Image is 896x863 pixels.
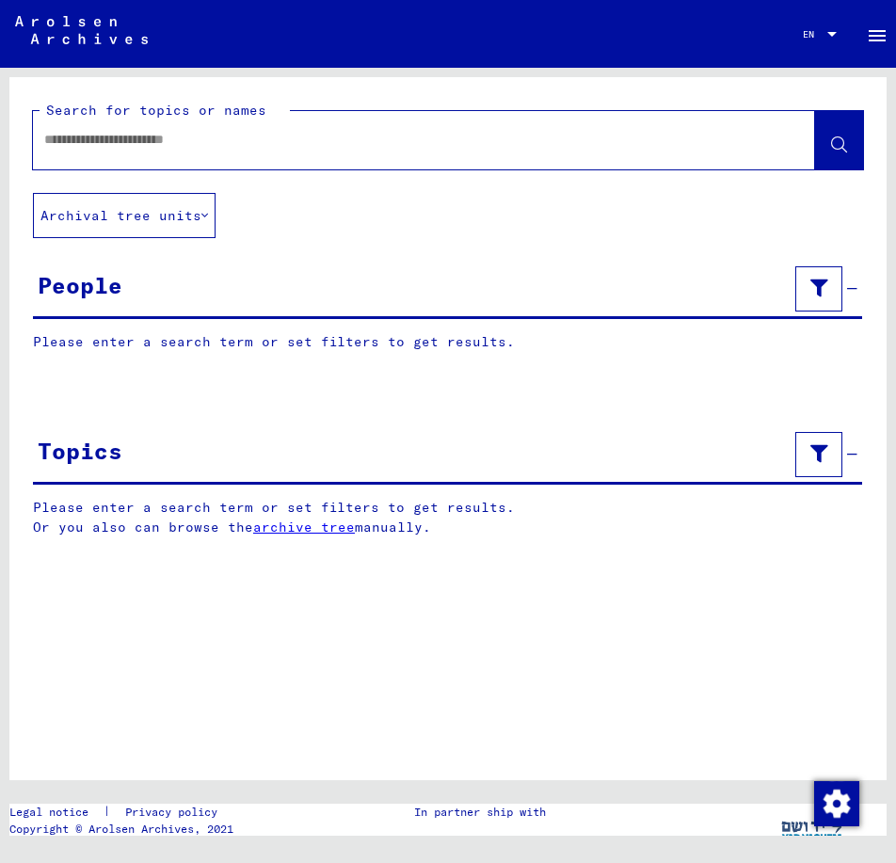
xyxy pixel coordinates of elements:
[814,781,859,826] img: Change consent
[33,498,863,537] p: Please enter a search term or set filters to get results. Or you also can browse the manually.
[414,804,546,821] p: In partner ship with
[9,804,104,821] a: Legal notice
[110,804,240,821] a: Privacy policy
[858,15,896,53] button: Toggle sidenav
[9,821,240,838] p: Copyright © Arolsen Archives, 2021
[9,804,240,821] div: |
[15,16,148,44] img: Arolsen_neg.svg
[38,434,122,468] div: Topics
[253,519,355,535] a: archive tree
[46,102,266,119] mat-label: Search for topics or names
[866,24,888,47] mat-icon: Side nav toggle icon
[777,804,848,851] img: yv_logo.png
[803,29,824,40] span: EN
[33,332,862,352] p: Please enter a search term or set filters to get results.
[38,268,122,302] div: People
[33,193,216,238] button: Archival tree units
[813,780,858,825] div: Change consent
